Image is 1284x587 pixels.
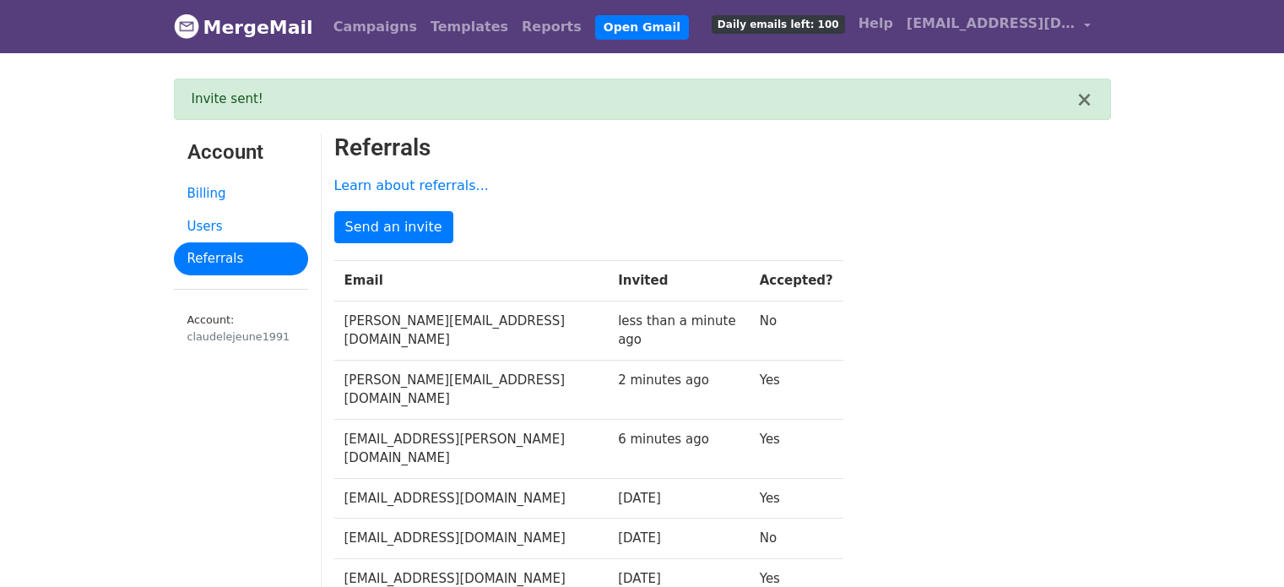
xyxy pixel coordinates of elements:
h3: Account [187,140,295,165]
div: Invite sent! [192,90,1076,109]
img: MergeMail logo [174,14,199,39]
a: Help [852,7,900,41]
td: Yes [750,419,843,478]
td: [PERSON_NAME][EMAIL_ADDRESS][DOMAIN_NAME] [334,360,609,419]
a: Open Gmail [595,15,689,40]
td: 2 minutes ago [608,360,750,419]
td: 6 minutes ago [608,419,750,478]
a: Learn about referrals... [334,177,489,193]
td: [EMAIL_ADDRESS][PERSON_NAME][DOMAIN_NAME] [334,419,609,478]
a: Templates [424,10,515,44]
small: Account: [187,313,295,345]
td: Yes [750,360,843,419]
td: Yes [750,478,843,519]
span: [EMAIL_ADDRESS][DOMAIN_NAME] [907,14,1075,34]
a: Daily emails left: 100 [705,7,852,41]
td: less than a minute ago [608,301,750,360]
td: No [750,301,843,360]
a: [EMAIL_ADDRESS][DOMAIN_NAME] [900,7,1097,46]
a: Reports [515,10,588,44]
th: Accepted? [750,261,843,302]
td: [DATE] [608,519,750,559]
th: Email [334,261,609,302]
th: Invited [608,261,750,302]
td: [PERSON_NAME][EMAIL_ADDRESS][DOMAIN_NAME] [334,301,609,360]
a: Billing [174,177,308,210]
a: Users [174,210,308,243]
a: MergeMail [174,9,313,45]
button: × [1075,90,1092,110]
td: No [750,519,843,559]
a: Campaigns [327,10,424,44]
h2: Referrals [334,133,1111,162]
td: [EMAIL_ADDRESS][DOMAIN_NAME] [334,478,609,519]
a: Referrals [174,242,308,275]
td: [DATE] [608,478,750,519]
td: [EMAIL_ADDRESS][DOMAIN_NAME] [334,519,609,559]
div: claudelejeune1991 [187,329,295,345]
span: Daily emails left: 100 [712,15,845,34]
a: Send an invite [334,211,453,243]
